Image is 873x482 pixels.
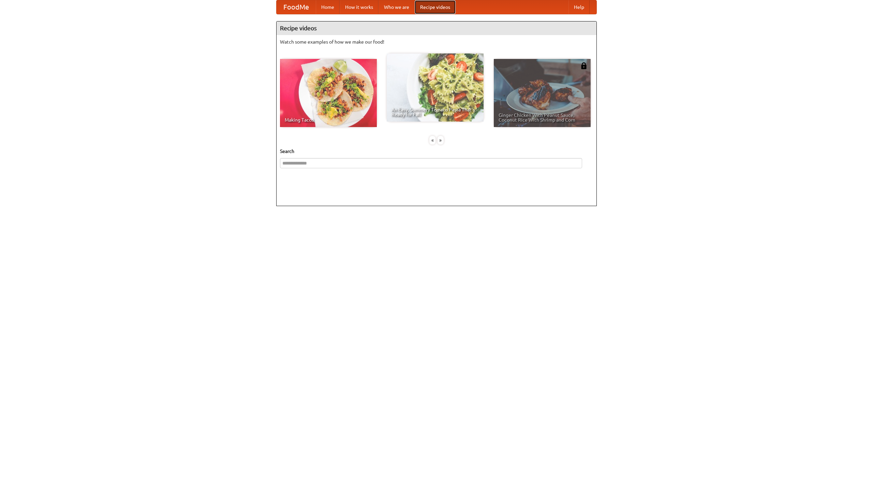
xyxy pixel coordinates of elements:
h5: Search [280,148,593,155]
a: Help [568,0,590,14]
div: » [438,136,444,144]
a: An Easy, Summery Tomato Pasta That's Ready for Fall [387,53,484,122]
a: How it works [340,0,379,14]
a: Recipe videos [415,0,456,14]
div: « [429,136,435,144]
h4: Recipe videos [277,21,596,35]
img: 483408.png [580,62,587,69]
span: An Easy, Summery Tomato Pasta That's Ready for Fall [391,107,479,117]
p: Watch some examples of how we make our food! [280,38,593,45]
a: FoodMe [277,0,316,14]
a: Home [316,0,340,14]
a: Making Tacos [280,59,377,127]
a: Who we are [379,0,415,14]
span: Making Tacos [285,118,372,122]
